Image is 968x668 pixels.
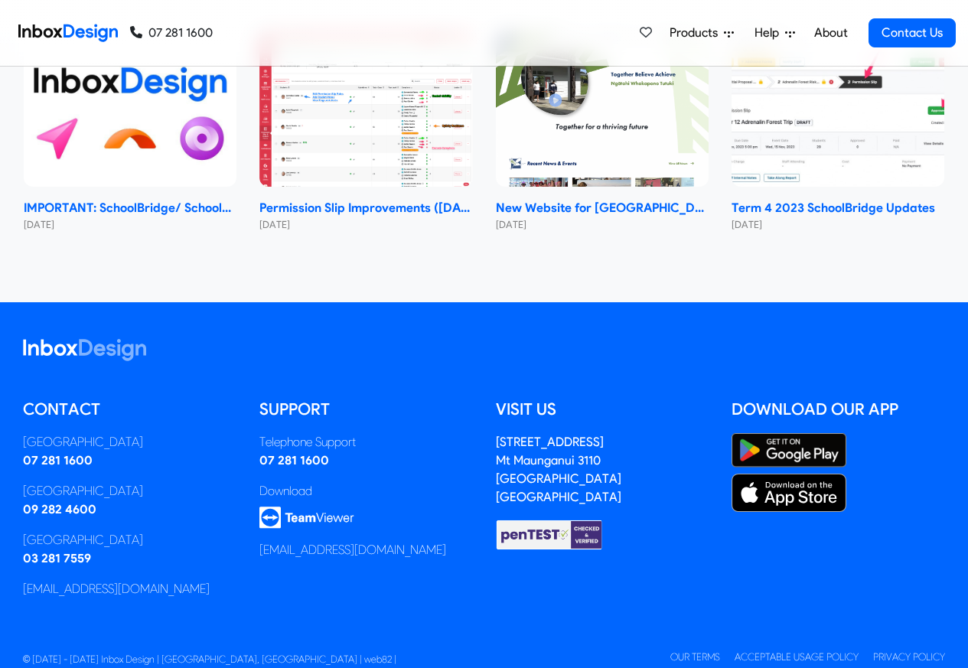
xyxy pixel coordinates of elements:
[23,453,93,468] a: 07 281 1600
[24,217,236,232] small: [DATE]
[732,28,944,187] img: Term 4 2023 SchoolBridge Updates
[732,398,945,421] h5: Download our App
[732,199,944,217] strong: Term 4 2023 SchoolBridge Updates
[259,433,473,451] div: Telephone Support
[732,28,944,233] a: Term 4 2023 SchoolBridge Updates Term 4 2023 SchoolBridge Updates [DATE]
[23,551,91,565] a: 03 281 7559
[670,24,724,42] span: Products
[259,398,473,421] h5: Support
[810,18,852,48] a: About
[670,651,720,663] a: Our Terms
[496,526,603,541] a: Checked & Verified by penTEST
[23,398,236,421] h5: Contact
[24,28,236,233] a: IMPORTANT: SchoolBridge/ SchoolPoint Data- Sharing Information- NEW 2024 IMPORTANT: SchoolBridge/...
[259,453,329,468] a: 07 281 1600
[663,18,740,48] a: Products
[496,435,621,504] address: [STREET_ADDRESS] Mt Maunganui 3110 [GEOGRAPHIC_DATA] [GEOGRAPHIC_DATA]
[732,217,944,232] small: [DATE]
[130,24,213,42] a: 07 281 1600
[496,28,709,187] img: New Website for Whangaparāoa College
[23,482,236,500] div: [GEOGRAPHIC_DATA]
[748,18,801,48] a: Help
[873,651,945,663] a: Privacy Policy
[735,651,859,663] a: Acceptable Usage Policy
[259,482,473,500] div: Download
[496,28,709,233] a: New Website for Whangaparāoa College New Website for [GEOGRAPHIC_DATA] [DATE]
[869,18,956,47] a: Contact Us
[259,543,446,557] a: [EMAIL_ADDRESS][DOMAIN_NAME]
[23,582,210,596] a: [EMAIL_ADDRESS][DOMAIN_NAME]
[23,531,236,549] div: [GEOGRAPHIC_DATA]
[23,653,396,665] span: © [DATE] - [DATE] Inbox Design | [GEOGRAPHIC_DATA], [GEOGRAPHIC_DATA] | web82 |
[732,474,846,512] img: Apple App Store
[23,339,146,361] img: logo_inboxdesign_white.svg
[24,28,236,187] img: IMPORTANT: SchoolBridge/ SchoolPoint Data- Sharing Information- NEW 2024
[496,199,709,217] strong: New Website for [GEOGRAPHIC_DATA]
[732,433,846,468] img: Google Play Store
[259,28,472,233] a: Permission Slip Improvements (June 2024) Permission Slip Improvements ([DATE]) [DATE]
[259,199,472,217] strong: Permission Slip Improvements ([DATE])
[496,435,621,504] a: [STREET_ADDRESS]Mt Maunganui 3110[GEOGRAPHIC_DATA][GEOGRAPHIC_DATA]
[23,502,96,516] a: 09 282 4600
[259,28,472,187] img: Permission Slip Improvements (June 2024)
[23,433,236,451] div: [GEOGRAPHIC_DATA]
[496,217,709,232] small: [DATE]
[755,24,785,42] span: Help
[24,199,236,217] strong: IMPORTANT: SchoolBridge/ SchoolPoint Data- Sharing Information- NEW 2024
[496,398,709,421] h5: Visit us
[259,507,354,529] img: logo_teamviewer.svg
[259,217,472,232] small: [DATE]
[496,519,603,551] img: Checked & Verified by penTEST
